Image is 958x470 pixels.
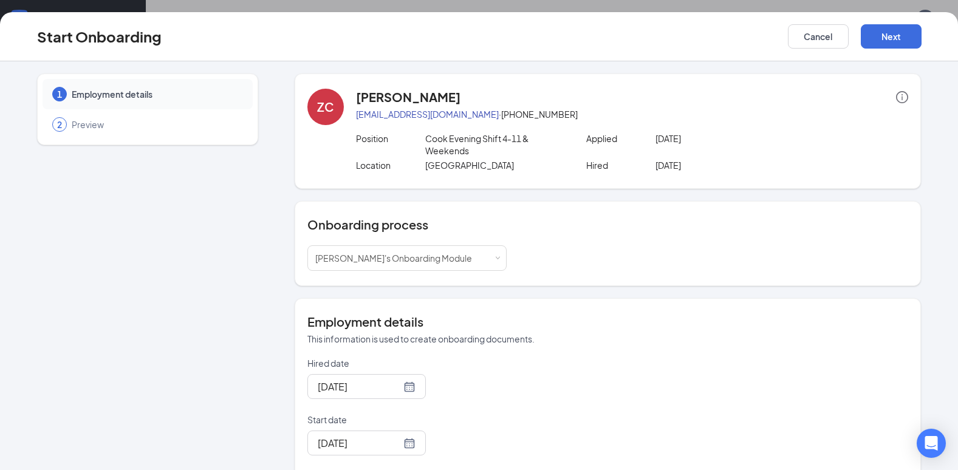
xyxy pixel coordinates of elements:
p: · [PHONE_NUMBER] [356,108,908,120]
span: 2 [57,118,62,131]
p: Hired [586,159,655,171]
div: [object Object] [315,246,481,270]
button: Cancel [788,24,849,49]
span: Preview [72,118,241,131]
h4: Employment details [307,313,908,330]
h4: Onboarding process [307,216,908,233]
span: 1 [57,88,62,100]
p: [DATE] [655,132,793,145]
div: Open Intercom Messenger [917,429,946,458]
p: Cook Evening Shift 4-11 & Weekends [425,132,563,157]
h4: [PERSON_NAME] [356,89,460,106]
input: Sep 15, 2025 [318,435,401,451]
div: ZC [317,98,334,115]
button: Next [861,24,922,49]
span: Employment details [72,88,241,100]
p: Start date [307,414,507,426]
input: Sep 8, 2025 [318,379,401,394]
span: [PERSON_NAME]'s Onboarding Module [315,253,472,264]
p: Position [356,132,425,145]
span: info-circle [896,91,908,103]
h3: Start Onboarding [37,26,162,47]
p: Applied [586,132,655,145]
p: Location [356,159,425,171]
p: [GEOGRAPHIC_DATA] [425,159,563,171]
a: [EMAIL_ADDRESS][DOMAIN_NAME] [356,109,499,120]
p: This information is used to create onboarding documents. [307,333,908,345]
p: Hired date [307,357,507,369]
p: [DATE] [655,159,793,171]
